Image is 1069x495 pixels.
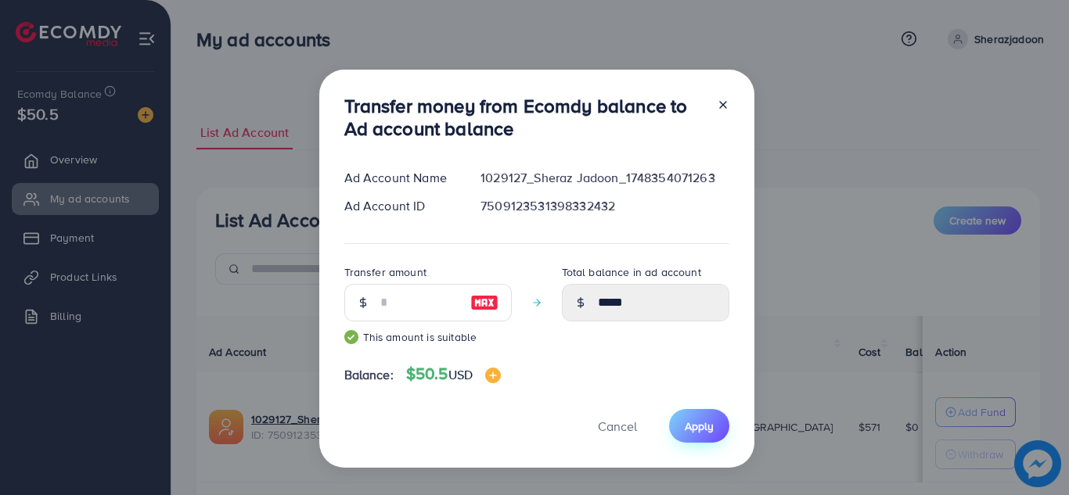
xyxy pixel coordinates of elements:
div: Ad Account Name [332,169,469,187]
div: 7509123531398332432 [468,197,741,215]
button: Apply [669,409,729,443]
span: USD [448,366,473,383]
div: Ad Account ID [332,197,469,215]
button: Cancel [578,409,657,443]
span: Apply [685,418,714,434]
div: 1029127_Sheraz Jadoon_1748354071263 [468,169,741,187]
img: image [485,368,501,383]
img: image [470,293,499,312]
h3: Transfer money from Ecomdy balance to Ad account balance [344,95,704,140]
small: This amount is suitable [344,329,512,345]
span: Cancel [598,418,637,435]
h4: $50.5 [406,364,501,384]
img: guide [344,330,358,344]
label: Transfer amount [344,264,427,280]
label: Total balance in ad account [562,264,701,280]
span: Balance: [344,366,394,384]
